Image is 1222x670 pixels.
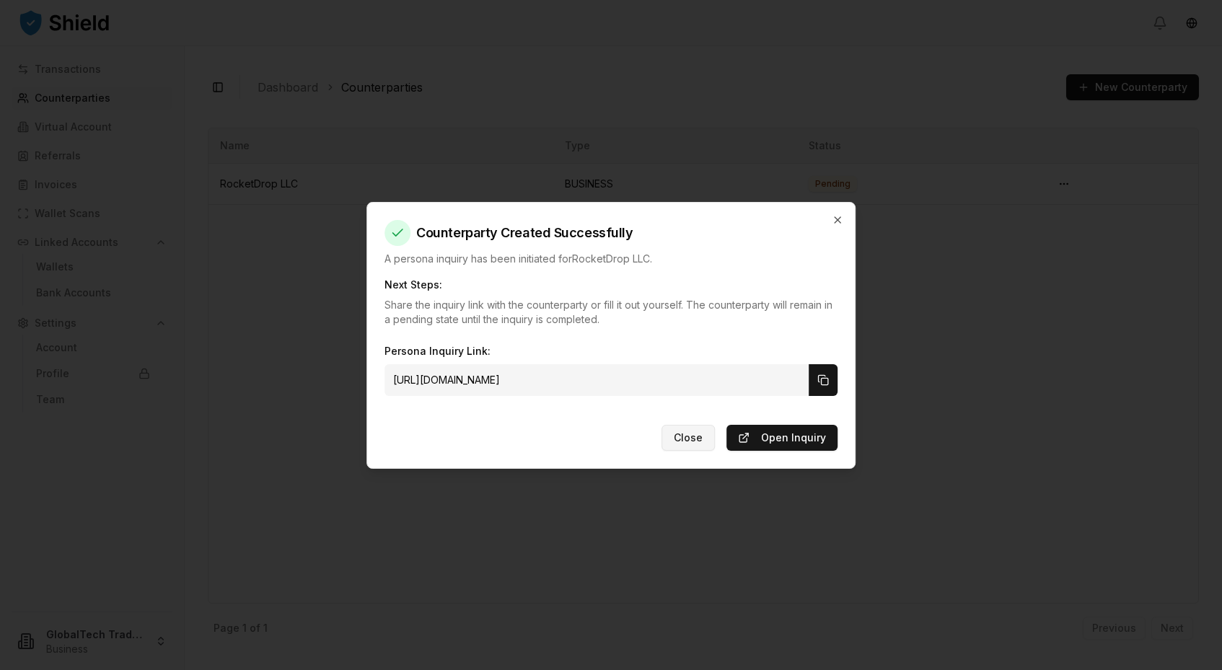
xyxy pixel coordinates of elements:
div: [URL][DOMAIN_NAME] [384,364,809,396]
a: Open Inquiry [726,425,838,451]
h2: Counterparty Created Successfully [384,220,838,246]
button: Close [661,425,715,451]
p: Share the inquiry link with the counterparty or fill it out yourself. The counterparty will remai... [384,298,838,327]
p: Next Steps: [384,278,838,292]
p: Persona Inquiry Link: [384,344,838,358]
button: Copy link to clipboard [809,364,838,396]
p: A persona inquiry has been initiated for RocketDrop LLC . [384,252,838,266]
